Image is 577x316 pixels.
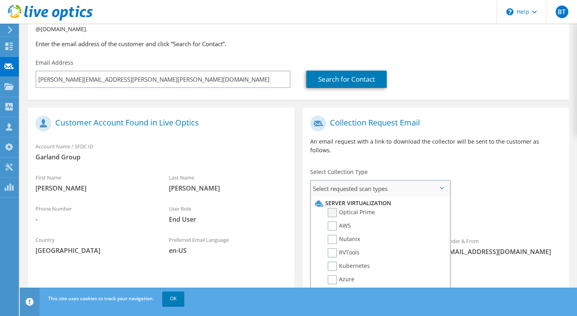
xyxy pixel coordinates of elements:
div: To [302,233,436,277]
span: This site uses cookies to track your navigation. [48,295,154,302]
span: Select requested scan types [311,181,450,196]
span: [GEOGRAPHIC_DATA] [36,246,153,255]
p: An email request with a link to download the collector will be sent to the customer as follows. [310,137,561,155]
li: Server Virtualization [313,198,446,208]
h3: Enter the email address of the customer and click “Search for Contact”. [36,39,561,48]
label: Select Collection Type [310,168,368,176]
div: Requested Collections [302,200,569,229]
div: First Name [28,169,161,196]
a: Search for Contact [306,71,387,88]
label: Kubernetes [328,262,370,271]
span: [EMAIL_ADDRESS][DOMAIN_NAME] [444,247,561,256]
div: Preferred Email Language [161,232,294,259]
div: User Role [161,200,294,228]
span: en-US [169,246,287,255]
span: - [36,215,153,224]
div: Sender & From [436,233,569,260]
label: Email Address [36,59,73,67]
div: Country [28,232,161,259]
span: BT [556,6,568,18]
span: [PERSON_NAME] [36,184,153,193]
a: OK [162,292,184,306]
div: Account Name / SFDC ID [28,138,294,165]
label: Azure [328,275,354,284]
h1: Customer Account Found in Live Optics [36,116,283,131]
p: Note: User registration requires a valid corporate e-mail account. Personal e-mail accounts will ... [36,16,561,34]
span: Garland Group [36,153,287,161]
span: End User [169,215,287,224]
label: AWS [328,221,351,231]
label: RVTools [328,248,360,258]
span: [PERSON_NAME] [169,184,287,193]
div: Phone Number [28,200,161,228]
label: Optical Prime [328,208,375,217]
div: Last Name [161,169,294,196]
label: Nutanix [328,235,360,244]
h1: Collection Request Email [310,116,557,131]
svg: \n [506,8,513,15]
